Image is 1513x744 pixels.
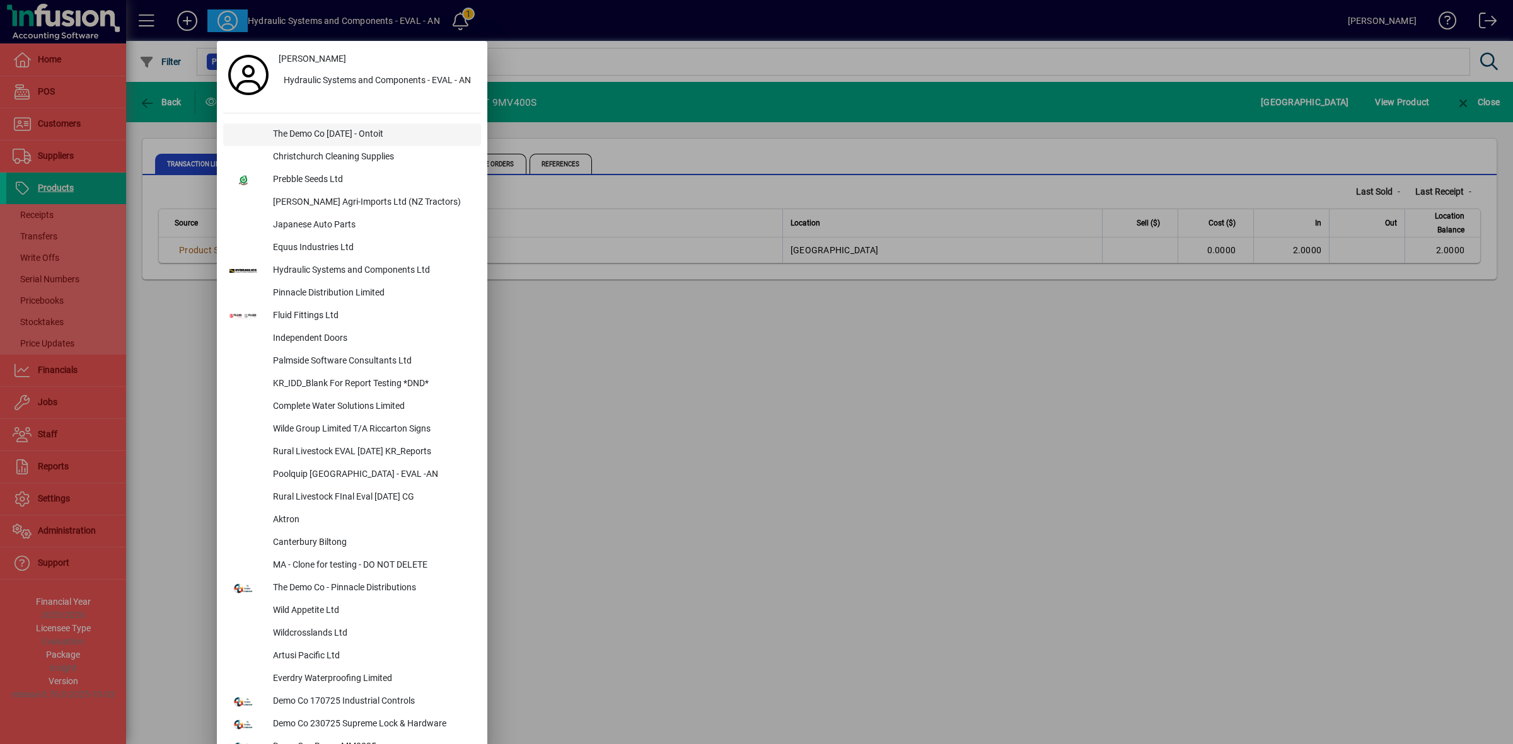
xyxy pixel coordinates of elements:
div: Pinnacle Distribution Limited [263,282,481,305]
button: Demo Co 230725 Supreme Lock & Hardware [223,713,481,736]
div: Poolquip [GEOGRAPHIC_DATA] - EVAL -AN [263,464,481,486]
button: Palmside Software Consultants Ltd [223,350,481,373]
div: Complete Water Solutions Limited [263,396,481,418]
button: The Demo Co [DATE] - Ontoit [223,123,481,146]
button: Independent Doors [223,328,481,350]
div: Everdry Waterproofing Limited [263,668,481,690]
button: Wild Appetite Ltd [223,600,481,622]
div: The Demo Co [DATE] - Ontoit [263,123,481,146]
div: The Demo Co - Pinnacle Distributions [263,577,481,600]
div: Aktron [263,509,481,532]
div: Wildcrosslands Ltd [263,622,481,645]
a: [PERSON_NAME] [274,47,481,70]
button: Aktron [223,509,481,532]
button: Pinnacle Distribution Limited [223,282,481,305]
button: Wilde Group Limited T/A Riccarton Signs [223,418,481,441]
button: Rural Livestock EVAL [DATE] KR_Reports [223,441,481,464]
button: Christchurch Cleaning Supplies [223,146,481,169]
button: Prebble Seeds Ltd [223,169,481,192]
div: Wilde Group Limited T/A Riccarton Signs [263,418,481,441]
div: Independent Doors [263,328,481,350]
div: Prebble Seeds Ltd [263,169,481,192]
div: Artusi Pacific Ltd [263,645,481,668]
div: Rural Livestock EVAL [DATE] KR_Reports [263,441,481,464]
button: Canterbury Biltong [223,532,481,554]
button: Everdry Waterproofing Limited [223,668,481,690]
div: Rural Livestock FInal Eval [DATE] CG [263,486,481,509]
button: Equus Industries Ltd [223,237,481,260]
div: Japanese Auto Parts [263,214,481,237]
div: Wild Appetite Ltd [263,600,481,622]
div: KR_IDD_Blank For Report Testing *DND* [263,373,481,396]
div: MA - Clone for testing - DO NOT DELETE [263,554,481,577]
div: Christchurch Cleaning Supplies [263,146,481,169]
div: Demo Co 230725 Supreme Lock & Hardware [263,713,481,736]
button: Hydraulic Systems and Components Ltd [223,260,481,282]
button: Rural Livestock FInal Eval [DATE] CG [223,486,481,509]
button: Poolquip [GEOGRAPHIC_DATA] - EVAL -AN [223,464,481,486]
button: [PERSON_NAME] Agri-Imports Ltd (NZ Tractors) [223,192,481,214]
button: Fluid Fittings Ltd [223,305,481,328]
div: [PERSON_NAME] Agri-Imports Ltd (NZ Tractors) [263,192,481,214]
div: Fluid Fittings Ltd [263,305,481,328]
div: Hydraulic Systems and Components Ltd [263,260,481,282]
button: The Demo Co - Pinnacle Distributions [223,577,481,600]
span: [PERSON_NAME] [279,52,346,66]
div: Palmside Software Consultants Ltd [263,350,481,373]
div: Demo Co 170725 Industrial Controls [263,690,481,713]
button: Hydraulic Systems and Components - EVAL - AN [274,70,481,93]
button: KR_IDD_Blank For Report Testing *DND* [223,373,481,396]
a: Profile [223,64,274,86]
button: Artusi Pacific Ltd [223,645,481,668]
button: Japanese Auto Parts [223,214,481,237]
div: Canterbury Biltong [263,532,481,554]
button: Demo Co 170725 Industrial Controls [223,690,481,713]
button: MA - Clone for testing - DO NOT DELETE [223,554,481,577]
button: Complete Water Solutions Limited [223,396,481,418]
div: Equus Industries Ltd [263,237,481,260]
button: Wildcrosslands Ltd [223,622,481,645]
